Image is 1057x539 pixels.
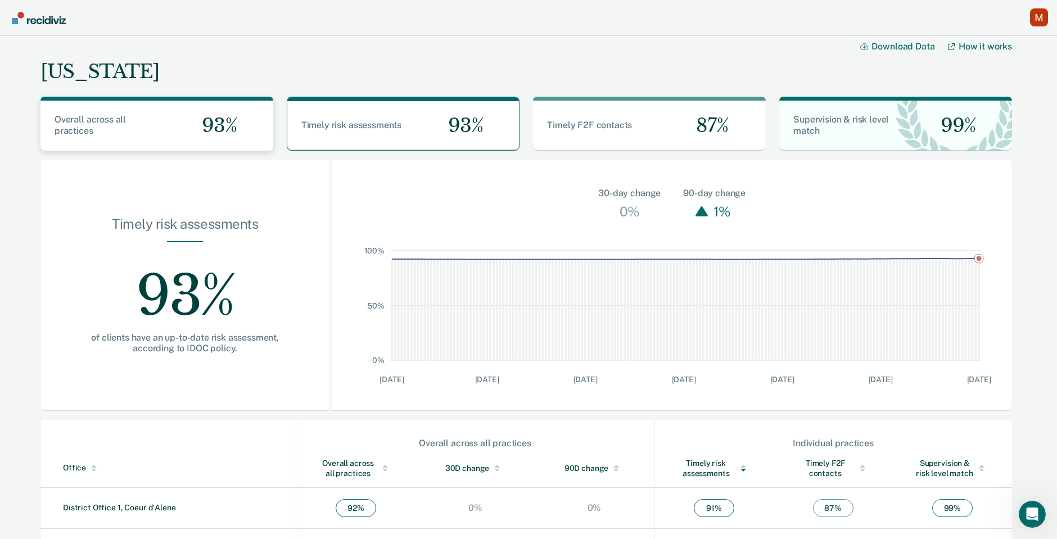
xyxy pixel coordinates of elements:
[63,503,176,512] a: District Office 1, Coeur d'Alene
[793,114,889,136] span: Supervision & risk level match
[296,449,415,488] th: Toggle SortBy
[76,332,293,354] div: of clients have an up-to-date risk assessment, according to IDOC policy.
[439,114,483,137] span: 93%
[301,120,401,130] span: Timely risk assessments
[598,187,661,200] div: 30-day change
[893,449,1012,488] th: Toggle SortBy
[672,375,696,384] text: [DATE]
[380,375,404,384] text: [DATE]
[336,499,376,517] span: 92 %
[319,458,393,478] div: Overall across all practices
[40,60,159,83] div: [US_STATE]
[76,242,293,332] div: 93%
[55,114,126,136] span: Overall across all practices
[967,375,991,384] text: [DATE]
[860,41,948,52] button: Download Data
[617,200,643,223] div: 0%
[1030,8,1048,26] button: Profile dropdown button
[63,463,291,473] div: Office
[654,449,773,488] th: Toggle SortBy
[415,449,535,488] th: Toggle SortBy
[932,114,976,137] span: 99%
[438,463,512,473] div: 30D change
[683,187,746,200] div: 90-day change
[655,438,1011,449] div: Individual practices
[1019,501,1046,528] iframe: Intercom live chat
[557,463,631,473] div: 90D change
[694,499,734,517] span: 91 %
[813,499,853,517] span: 87 %
[585,502,604,513] div: 0%
[948,41,1012,52] a: How it works
[535,449,654,488] th: Toggle SortBy
[796,458,870,478] div: Timely F2F contacts
[770,375,794,384] text: [DATE]
[711,200,734,223] div: 1%
[466,502,485,513] div: 0%
[40,449,296,488] th: Toggle SortBy
[573,375,598,384] text: [DATE]
[547,120,632,130] span: Timely F2F contacts
[76,216,293,241] div: Timely risk assessments
[12,12,66,24] img: Recidiviz
[677,458,751,478] div: Timely risk assessments
[475,375,499,384] text: [DATE]
[915,458,990,478] div: Supervision & risk level match
[869,375,893,384] text: [DATE]
[774,449,893,488] th: Toggle SortBy
[193,114,237,137] span: 93%
[687,114,728,137] span: 87%
[932,499,973,517] span: 99 %
[297,438,653,449] div: Overall across all practices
